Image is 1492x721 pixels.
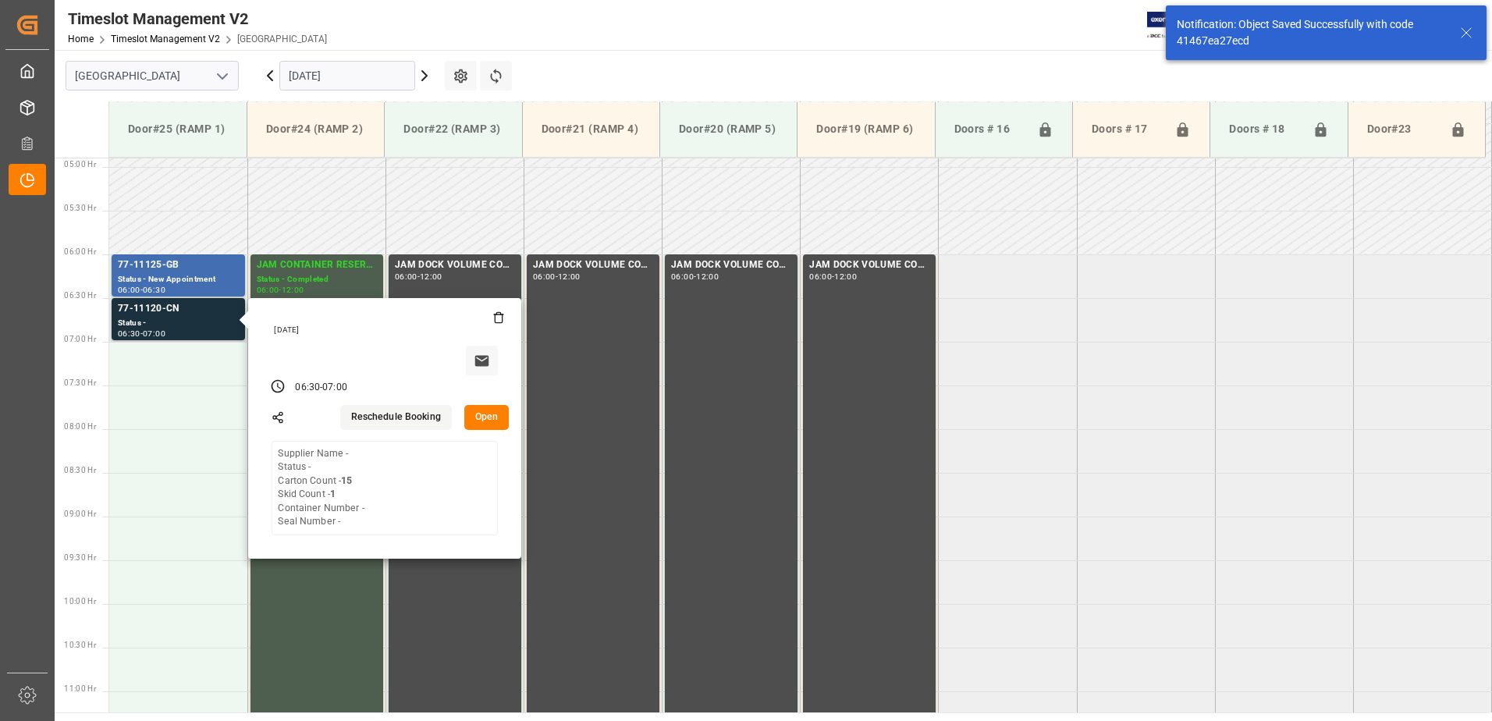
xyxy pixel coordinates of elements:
[1223,115,1305,144] div: Doors # 18
[834,273,857,280] div: 12:00
[1361,115,1444,144] div: Door#23
[64,641,96,649] span: 10:30 Hr
[64,422,96,431] span: 08:00 Hr
[118,301,239,317] div: 77-11120-CN
[948,115,1031,144] div: Doors # 16
[66,61,239,91] input: Type to search/select
[257,286,279,293] div: 06:00
[322,381,347,395] div: 07:00
[140,330,143,337] div: -
[68,34,94,44] a: Home
[64,247,96,256] span: 06:00 Hr
[64,553,96,562] span: 09:30 Hr
[64,510,96,518] span: 09:00 Hr
[1085,115,1168,144] div: Doors # 17
[268,325,504,336] div: [DATE]
[118,330,140,337] div: 06:30
[122,115,234,144] div: Door#25 (RAMP 1)
[64,466,96,474] span: 08:30 Hr
[295,381,320,395] div: 06:30
[535,115,647,144] div: Door#21 (RAMP 4)
[143,330,165,337] div: 07:00
[210,64,233,88] button: open menu
[464,405,510,430] button: Open
[282,286,304,293] div: 12:00
[417,273,420,280] div: -
[64,335,96,343] span: 07:00 Hr
[68,7,327,30] div: Timeslot Management V2
[260,115,371,144] div: Door#24 (RAMP 2)
[420,273,442,280] div: 12:00
[257,257,377,273] div: JAM CONTAINER RESERVED
[143,286,165,293] div: 06:30
[1177,16,1445,49] div: Notification: Object Saved Successfully with code 41467ea27ecd
[64,597,96,606] span: 10:00 Hr
[809,257,929,273] div: JAM DOCK VOLUME CONTROL
[671,273,694,280] div: 06:00
[397,115,509,144] div: Door#22 (RAMP 3)
[64,378,96,387] span: 07:30 Hr
[257,273,377,286] div: Status - Completed
[64,684,96,693] span: 11:00 Hr
[696,273,719,280] div: 12:00
[673,115,784,144] div: Door#20 (RAMP 5)
[111,34,220,44] a: Timeslot Management V2
[140,286,143,293] div: -
[395,273,417,280] div: 06:00
[64,160,96,169] span: 05:00 Hr
[320,381,322,395] div: -
[395,257,515,273] div: JAM DOCK VOLUME CONTROL
[341,475,352,486] b: 15
[671,257,791,273] div: JAM DOCK VOLUME CONTROL
[533,257,653,273] div: JAM DOCK VOLUME CONTROL
[118,286,140,293] div: 06:00
[1147,12,1201,39] img: Exertis%20JAM%20-%20Email%20Logo.jpg_1722504956.jpg
[118,317,239,330] div: Status -
[330,488,336,499] b: 1
[832,273,834,280] div: -
[278,447,364,529] div: Supplier Name - Status - Carton Count - Skid Count - Container Number - Seal Number -
[279,286,281,293] div: -
[340,405,452,430] button: Reschedule Booking
[558,273,581,280] div: 12:00
[533,273,556,280] div: 06:00
[279,61,415,91] input: DD.MM.YYYY
[64,291,96,300] span: 06:30 Hr
[694,273,696,280] div: -
[118,273,239,286] div: Status - New Appointment
[556,273,558,280] div: -
[810,115,922,144] div: Door#19 (RAMP 6)
[809,273,832,280] div: 06:00
[118,257,239,273] div: 77-11125-GB
[64,204,96,212] span: 05:30 Hr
